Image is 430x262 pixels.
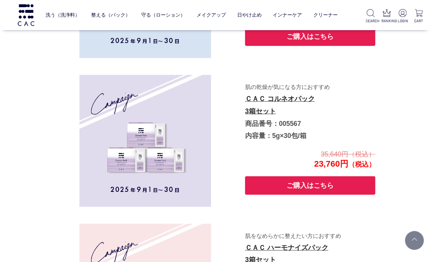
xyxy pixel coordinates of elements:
[366,9,376,24] a: SEARCH
[382,18,392,24] p: RANKING
[245,81,375,142] p: 商品番号：005567 内容量：5g×30包/箱
[91,6,130,23] a: 整える（パック）
[398,9,408,24] a: LOGIN
[46,6,80,23] a: 洗う（洗浄料）
[273,6,302,23] a: インナーケア
[313,6,338,23] a: クリーナー
[398,18,408,24] p: LOGIN
[245,176,375,195] button: ご購入はこちら
[141,6,185,23] a: 守る（ローション）
[79,75,211,207] img: 005567.jpg
[321,150,375,158] span: 35,640円（税込）
[414,9,424,24] a: CART
[245,95,315,115] a: ＣＡＣ コルネオパック3箱セット
[237,6,262,23] a: 日やけ止め
[17,4,35,26] img: logo
[245,233,341,245] span: 肌をなめらかに整えたい方におすすめ
[414,18,424,24] p: CART
[245,84,330,96] span: 肌の乾燥が気になる方におすすめ
[382,9,392,24] a: RANKING
[366,18,376,24] p: SEARCH
[348,161,375,168] span: （税込）
[244,149,375,169] p: 23,760円
[197,6,226,23] a: メイクアップ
